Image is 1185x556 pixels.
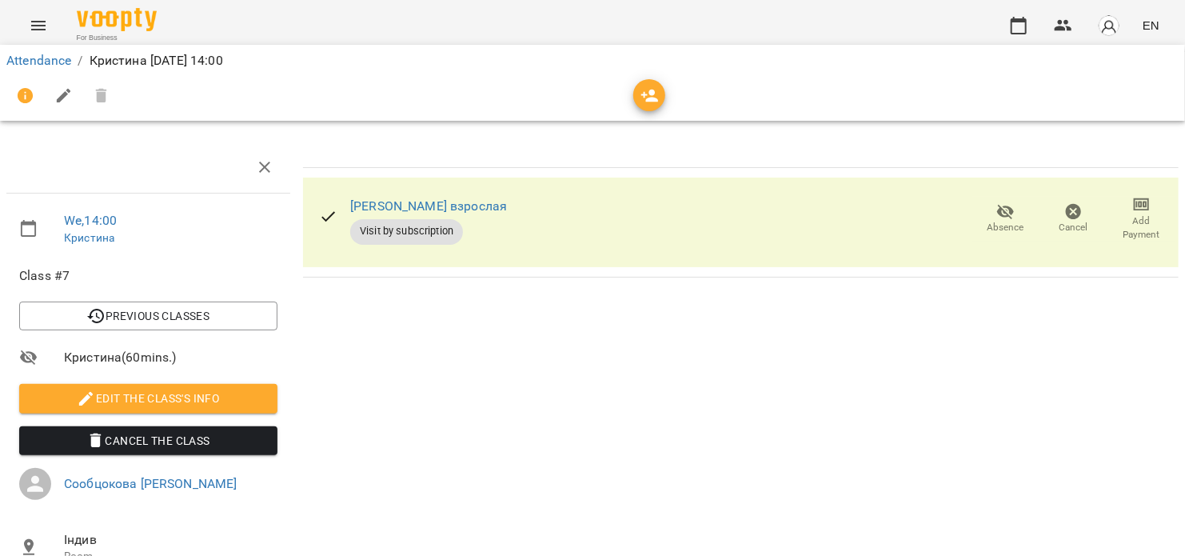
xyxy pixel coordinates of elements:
[32,389,265,408] span: Edit the class's Info
[77,8,157,31] img: Voopty Logo
[1107,197,1175,242] button: Add Payment
[19,384,277,413] button: Edit the class's Info
[1059,221,1088,234] span: Cancel
[1098,14,1120,37] img: avatar_s.png
[1039,197,1107,242] button: Cancel
[6,51,1179,70] nav: breadcrumb
[64,476,237,491] a: Сообцокова [PERSON_NAME]
[988,221,1024,234] span: Absence
[78,51,82,70] li: /
[19,266,277,286] span: Class #7
[1117,214,1166,242] span: Add Payment
[972,197,1039,242] button: Absence
[19,302,277,330] button: Previous Classes
[64,348,277,367] span: Кристина ( 60 mins. )
[64,530,277,550] span: Індив
[6,53,71,68] a: Attendance
[64,231,114,244] a: Кристина
[32,431,265,450] span: Cancel the class
[350,198,507,214] a: [PERSON_NAME] взрослая
[64,213,117,228] a: We , 14:00
[77,33,157,43] span: For Business
[19,6,58,45] button: Menu
[19,426,277,455] button: Cancel the class
[32,306,265,326] span: Previous Classes
[1136,10,1166,40] button: EN
[1143,17,1159,34] span: EN
[90,51,223,70] p: Кристина [DATE] 14:00
[350,224,463,238] span: Visit by subscription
